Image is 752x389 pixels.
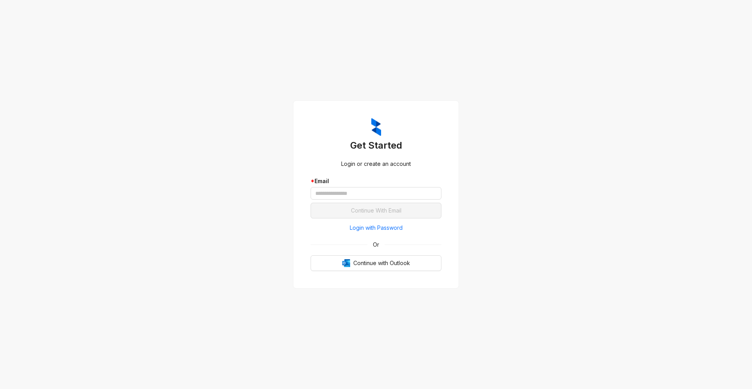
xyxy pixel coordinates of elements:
h3: Get Started [311,139,441,152]
span: Login with Password [350,224,403,232]
div: Login or create an account [311,160,441,168]
div: Email [311,177,441,185]
img: Outlook [342,259,350,267]
button: OutlookContinue with Outlook [311,255,441,271]
button: Login with Password [311,222,441,234]
img: ZumaIcon [371,118,381,136]
span: Or [367,240,385,249]
button: Continue With Email [311,203,441,218]
span: Continue with Outlook [353,259,410,267]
